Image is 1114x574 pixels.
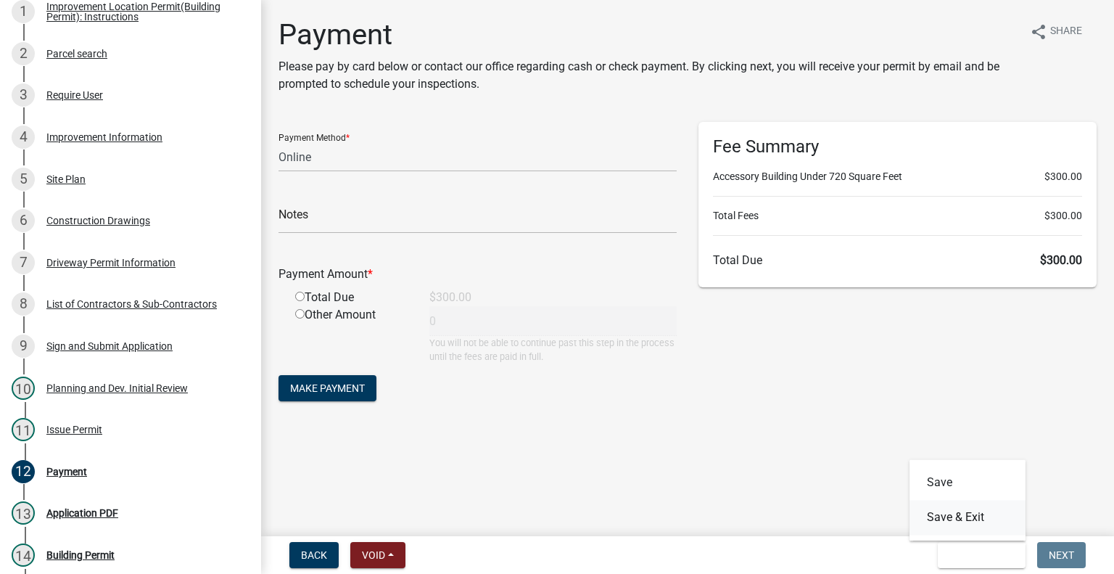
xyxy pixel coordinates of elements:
div: 14 [12,544,35,567]
div: Issue Permit [46,425,102,435]
div: Improvement Location Permit(Building Permit): Instructions [46,1,238,22]
div: 12 [12,460,35,483]
span: Next [1049,549,1074,561]
h6: Fee Summary [713,136,1082,157]
div: 5 [12,168,35,191]
span: Void [362,549,385,561]
div: 9 [12,335,35,358]
div: Building Permit [46,550,115,560]
span: $300.00 [1044,169,1082,184]
h6: Total Due [713,253,1082,267]
span: $300.00 [1044,208,1082,224]
div: 6 [12,209,35,232]
h1: Payment [278,17,1018,52]
span: $300.00 [1040,253,1082,267]
div: 3 [12,83,35,107]
i: share [1030,23,1047,41]
div: Parcel search [46,49,107,59]
div: Planning and Dev. Initial Review [46,383,188,393]
button: Next [1037,542,1086,568]
div: Save & Exit [909,459,1026,541]
div: 7 [12,251,35,274]
div: List of Contractors & Sub-Contractors [46,299,217,309]
div: Sign and Submit Application [46,341,173,351]
div: Other Amount [284,306,418,364]
div: Driveway Permit Information [46,258,176,268]
div: Improvement Information [46,132,162,142]
button: Back [289,542,339,568]
div: 11 [12,418,35,441]
div: 4 [12,126,35,149]
button: Save & Exit [909,500,1026,535]
button: Make Payment [278,375,376,401]
p: Please pay by card below or contact our office regarding cash or check payment. By clicking next,... [278,58,1018,93]
button: Save & Exit [938,542,1026,568]
div: 13 [12,501,35,525]
span: Back [301,549,327,561]
span: Save & Exit [949,549,1005,561]
div: Payment Amount [268,266,688,283]
div: Require User [46,90,103,100]
button: Void [350,542,405,568]
div: Site Plan [46,174,86,184]
div: 8 [12,292,35,316]
span: Share [1050,23,1082,41]
div: Total Due [284,289,418,306]
div: Payment [46,467,87,477]
div: Construction Drawings [46,216,150,226]
span: Make Payment [290,382,365,394]
div: 10 [12,377,35,400]
div: 2 [12,42,35,65]
li: Accessory Building Under 720 Square Feet [713,169,1082,184]
button: shareShare [1018,17,1094,46]
button: Save [909,465,1026,500]
div: Application PDF [46,508,118,518]
li: Total Fees [713,208,1082,224]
